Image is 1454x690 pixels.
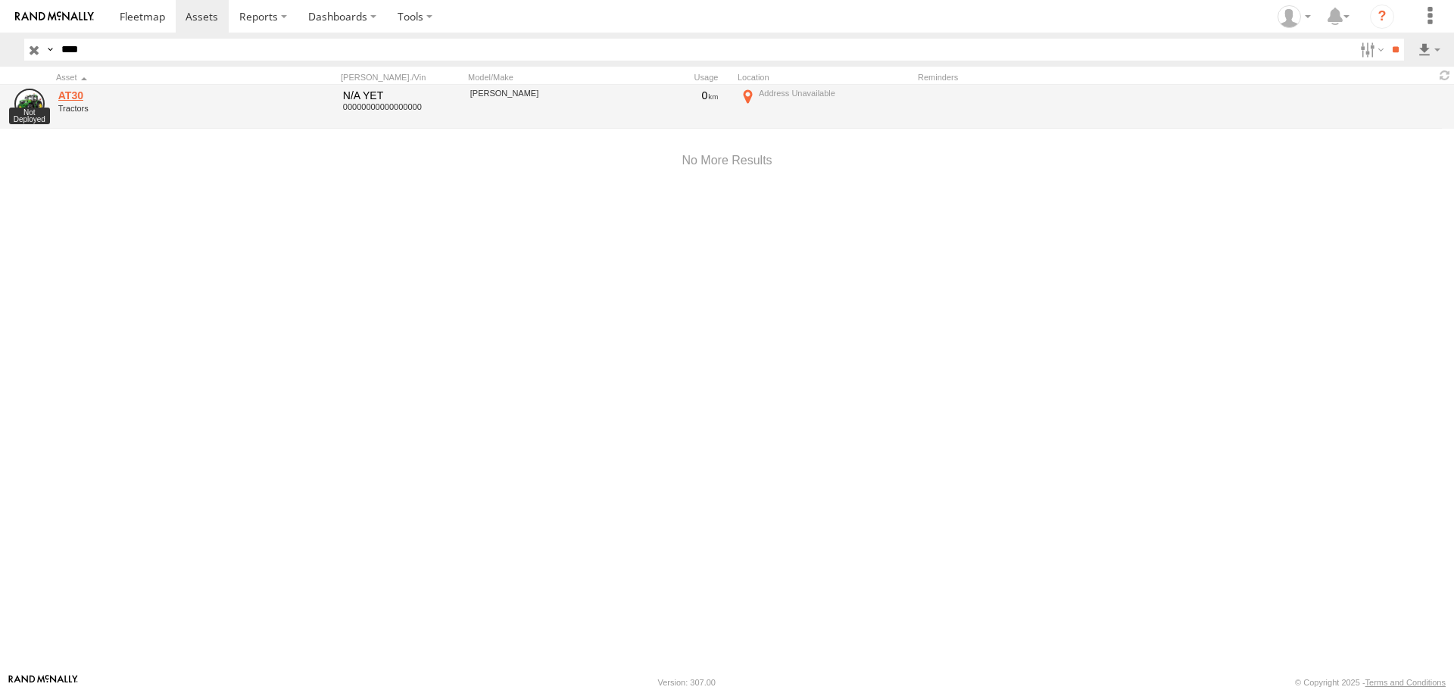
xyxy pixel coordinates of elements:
span: Refresh [1436,68,1454,83]
i: ? [1370,5,1394,29]
a: Terms and Conditions [1365,678,1446,687]
div: Adam Falloon [1272,5,1316,28]
a: View Asset Details [14,89,45,119]
label: Export results as... [1416,39,1442,61]
div: Version: 307.00 [658,678,716,687]
label: Click to View Current Location [738,86,912,127]
label: Search Query [44,39,56,61]
div: © Copyright 2025 - [1295,678,1446,687]
a: Visit our Website [8,675,78,690]
div: 00000000000000000 [343,102,460,111]
div: Reminders [918,72,1160,83]
a: AT30 [58,89,266,102]
div: 0 [613,89,719,102]
div: Click to Sort [56,72,268,83]
div: John Deere [470,89,602,98]
div: [PERSON_NAME]./Vin [341,72,462,83]
div: N/A YET [343,89,460,102]
div: Model/Make [468,72,604,83]
img: rand-logo.svg [15,11,94,22]
div: Location [738,72,912,83]
div: undefined [58,104,266,113]
div: Usage [610,72,732,83]
label: Search Filter Options [1354,39,1387,61]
